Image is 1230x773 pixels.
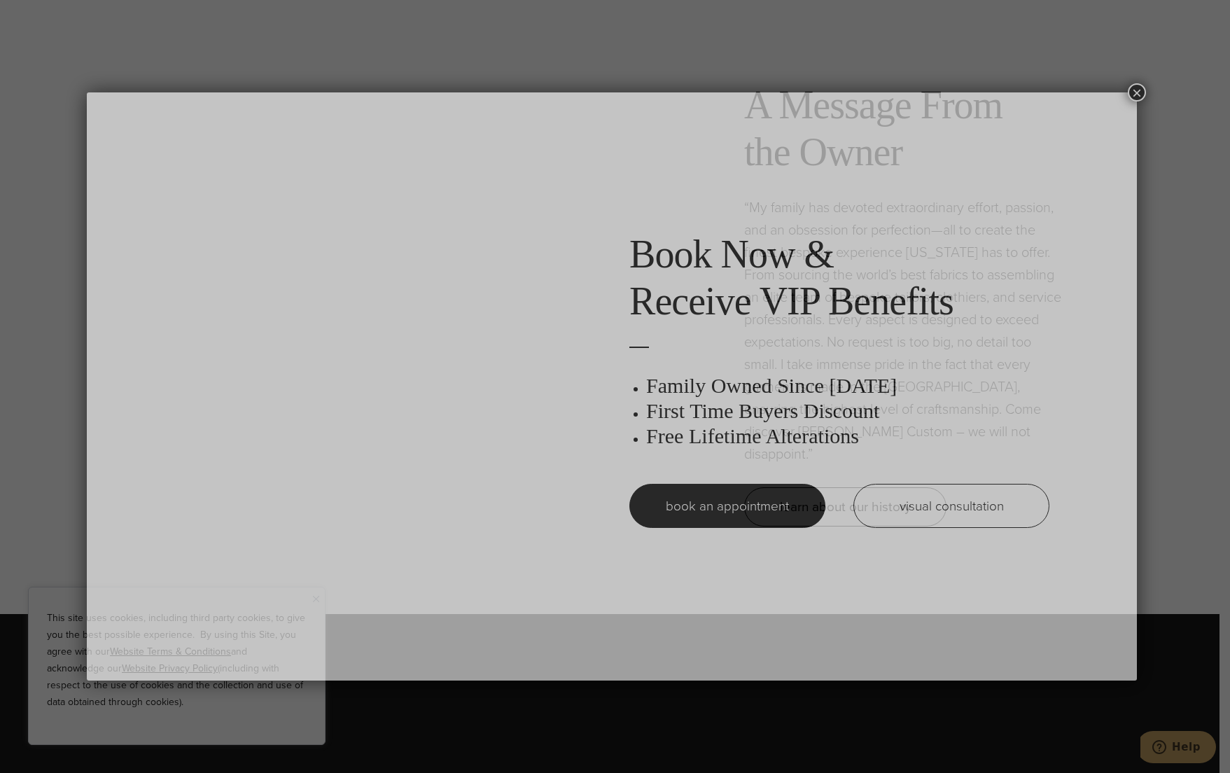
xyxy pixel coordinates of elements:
h3: First Time Buyers Discount [646,398,1049,424]
a: visual consultation [853,484,1049,528]
button: Close [1128,83,1146,102]
h3: Free Lifetime Alterations [646,424,1049,449]
h3: Family Owned Since [DATE] [646,373,1049,398]
h2: Book Now & Receive VIP Benefits [629,231,1049,325]
span: Help [32,10,60,22]
a: book an appointment [629,484,825,528]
